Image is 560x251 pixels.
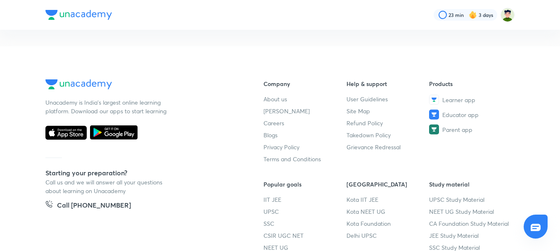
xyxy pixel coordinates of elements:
[45,178,169,195] p: Call us and we will answer all your questions about learning on Unacademy
[263,195,346,204] a: IIT JEE
[346,119,429,127] a: Refund Policy
[501,8,515,22] img: Rahul B
[45,98,169,115] p: Unacademy is India’s largest online learning platform. Download our apps to start learning
[442,96,475,104] span: Learner app
[429,110,512,120] a: Educator app
[263,143,346,151] a: Privacy Policy
[429,79,512,88] h6: Products
[346,143,429,151] a: Grievance Redressal
[429,110,439,120] img: Educator app
[442,125,472,134] span: Parent app
[469,11,477,19] img: streak
[346,231,429,240] a: Delhi UPSC
[429,219,512,228] a: CA Foundation Study Material
[429,231,512,240] a: JEE Study Material
[263,95,346,103] a: About us
[429,124,512,134] a: Parent app
[346,107,429,115] a: Site Map
[57,200,131,212] h5: Call [PHONE_NUMBER]
[263,207,346,216] a: UPSC
[263,155,346,163] a: Terms and Conditions
[429,195,512,204] a: UPSC Study Material
[346,180,429,189] h6: [GEOGRAPHIC_DATA]
[45,168,237,178] h5: Starting your preparation?
[263,180,346,189] h6: Popular goals
[346,95,429,103] a: User Guidelines
[263,119,284,127] span: Careers
[346,207,429,216] a: Kota NEET UG
[263,231,346,240] a: CSIR UGC NET
[346,79,429,88] h6: Help & support
[45,200,131,212] a: Call [PHONE_NUMBER]
[429,95,512,105] a: Learner app
[442,110,479,119] span: Educator app
[45,79,237,91] a: Company Logo
[263,107,346,115] a: [PERSON_NAME]
[346,131,429,139] a: Takedown Policy
[429,207,512,216] a: NEET UG Study Material
[263,131,346,139] a: Blogs
[263,219,346,228] a: SSC
[45,79,112,89] img: Company Logo
[45,10,112,20] img: Company Logo
[346,195,429,204] a: Kota IIT JEE
[263,119,346,127] a: Careers
[429,95,439,105] img: Learner app
[429,180,512,189] h6: Study material
[346,219,429,228] a: Kota Foundation
[263,79,346,88] h6: Company
[429,124,439,134] img: Parent app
